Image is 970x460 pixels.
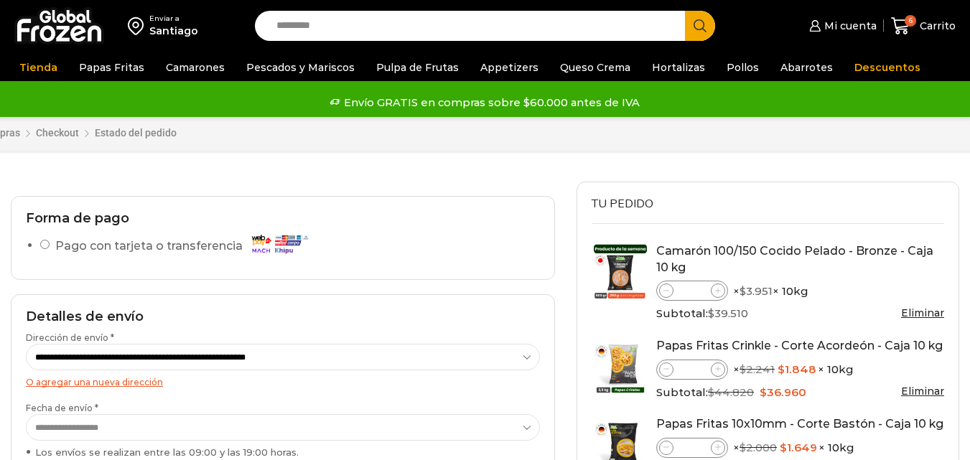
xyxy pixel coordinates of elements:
[473,54,546,81] a: Appetizers
[778,362,816,376] bdi: 1.848
[128,14,149,38] img: address-field-icon.svg
[673,361,711,378] input: Product quantity
[740,284,746,298] span: $
[740,362,775,376] bdi: 2.241
[708,306,748,320] bdi: 39.510
[901,385,944,398] a: Eliminar
[740,362,746,376] span: $
[656,385,944,400] div: Subtotal:
[891,9,956,43] a: 6 Carrito
[708,306,714,320] span: $
[656,306,944,321] div: Subtotal:
[26,344,540,370] select: Dirección de envío *
[778,362,785,376] span: $
[806,11,876,40] a: Mi cuenta
[780,441,817,454] bdi: 1.649
[916,19,956,33] span: Carrito
[369,54,466,81] a: Pulpa de Frutas
[656,281,944,301] div: × × 10kg
[592,196,653,212] span: Tu pedido
[26,332,540,370] label: Dirección de envío *
[159,54,232,81] a: Camarones
[740,441,777,454] bdi: 2.000
[55,234,316,259] label: Pago con tarjeta o transferencia
[708,385,754,399] bdi: 44.820
[149,24,198,38] div: Santiago
[685,11,715,41] button: Search button
[656,438,944,458] div: × × 10kg
[708,385,714,399] span: $
[740,284,773,298] bdi: 3.951
[656,360,944,380] div: × × 10kg
[780,441,787,454] span: $
[12,54,65,81] a: Tienda
[26,402,540,459] label: Fecha de envío *
[656,244,933,274] a: Camarón 100/150 Cocido Pelado - Bronze - Caja 10 kg
[26,309,540,325] h2: Detalles de envío
[760,385,767,399] span: $
[740,441,746,454] span: $
[821,19,877,33] span: Mi cuenta
[656,417,943,431] a: Papas Fritas 10x10mm - Corte Bastón - Caja 10 kg
[847,54,928,81] a: Descuentos
[773,54,840,81] a: Abarrotes
[673,282,711,299] input: Product quantity
[26,377,163,388] a: O agregar una nueva dirección
[673,439,711,456] input: Product quantity
[553,54,638,81] a: Queso Crema
[26,446,540,459] div: Los envíos se realizan entre las 09:00 y las 19:00 horas.
[645,54,712,81] a: Hortalizas
[719,54,766,81] a: Pollos
[905,15,916,27] span: 6
[901,306,944,319] a: Eliminar
[26,211,540,227] h2: Forma de pago
[26,414,540,441] select: Fecha de envío * Los envíos se realizan entre las 09:00 y las 19:00 horas.
[760,385,806,399] bdi: 36.960
[149,14,198,24] div: Enviar a
[72,54,151,81] a: Papas Fritas
[239,54,362,81] a: Pescados y Mariscos
[656,339,943,352] a: Papas Fritas Crinkle - Corte Acordeón - Caja 10 kg
[247,231,312,256] img: Pago con tarjeta o transferencia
